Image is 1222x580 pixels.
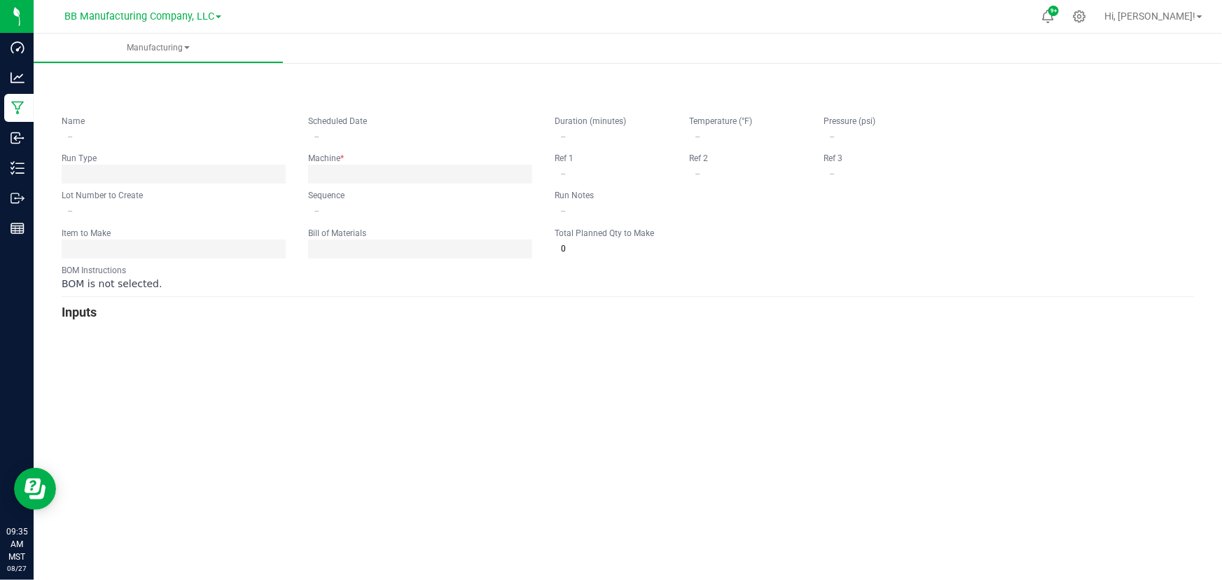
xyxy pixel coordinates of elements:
[62,191,143,200] kendo-label: Lot Number to Create
[1071,10,1088,23] div: Manage settings
[62,278,162,289] span: BOM is not selected.
[62,303,1194,322] h3: Inputs
[308,116,367,126] kendo-label: Scheduled Date
[11,41,25,55] inline-svg: Dashboard
[14,468,56,510] iframe: Resource center
[62,153,97,163] kendo-label: Run Type
[11,101,25,115] inline-svg: Manufacturing
[11,71,25,85] inline-svg: Analytics
[555,191,594,200] kendo-label: Run Notes
[1050,8,1057,14] span: 9+
[64,11,214,22] span: BB Manufacturing Company, LLC
[1104,11,1195,22] span: Hi, [PERSON_NAME]!
[308,191,345,200] kendo-label: Sequence
[6,525,27,563] p: 09:35 AM MST
[62,228,111,239] label: Item to Make
[308,153,344,163] kendo-label: Machine
[555,228,654,239] label: Total Planned Qty to Make
[824,153,842,164] label: Ref 3
[689,153,708,163] kendo-label: Ref 2
[34,34,283,63] a: Manufacturing
[62,116,85,126] kendo-label: Name
[824,116,875,127] label: Pressure (psi)
[11,131,25,145] inline-svg: Inbound
[555,153,574,163] kendo-label: Ref 1
[689,116,752,126] kendo-label: Temperature (°F)
[11,221,25,235] inline-svg: Reports
[308,228,366,239] label: Bill of Materials
[11,161,25,175] inline-svg: Inventory
[11,191,25,205] inline-svg: Outbound
[6,563,27,574] p: 08/27
[62,265,126,275] kendo-label: BOM Instructions
[34,42,283,54] span: Manufacturing
[555,116,626,126] kendo-label: Duration (minutes)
